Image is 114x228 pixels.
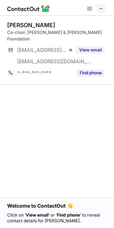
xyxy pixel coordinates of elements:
[7,4,50,13] img: ContactOut v5.3.10
[7,29,110,42] div: Co-chair, [PERSON_NAME] & [PERSON_NAME] Foundation
[57,212,80,218] strong: Find phone
[76,69,105,76] button: Reveal Button
[7,21,55,29] div: [PERSON_NAME]
[7,212,107,224] p: Click on ‘ ’ or ‘ ’ to reveal contact details for [PERSON_NAME].
[76,46,105,54] button: Reveal Button
[7,202,107,209] h1: Welcome to ContactOut 👋
[26,212,48,218] strong: View email
[17,47,67,53] span: [EMAIL_ADDRESS][DOMAIN_NAME]
[17,58,92,65] span: [EMAIL_ADDRESS][DOMAIN_NAME]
